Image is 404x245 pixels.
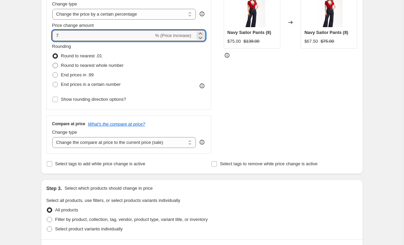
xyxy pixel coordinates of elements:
span: Filter by product, collection, tag, vendor, product type, variant title, or inventory [55,217,208,222]
h2: Step 3. [46,185,62,192]
span: Round to nearest whole number [61,63,124,68]
span: Select all products, use filters, or select products variants individually [46,198,180,203]
span: End prices in .99 [61,72,94,77]
span: Select tags to remove while price change is active [220,161,318,166]
span: Navy Sailor Pants (8) [227,30,271,35]
span: % (Price increase) [155,33,191,38]
span: $139.00 [244,39,260,44]
span: All products [55,207,78,212]
div: help [199,11,205,17]
span: $75.00 [227,39,241,44]
span: Navy Sailor Pants (8) [304,30,348,35]
span: Rounding [52,44,71,49]
span: End prices in a certain number [61,82,121,87]
span: Change type [52,1,77,6]
button: What's the compare at price? [88,121,145,127]
div: help [199,139,205,146]
h3: Compare at price [52,121,85,127]
span: $67.50 [304,39,318,44]
span: Change type [52,130,77,135]
span: Select tags to add while price change is active [55,161,145,166]
span: Round to nearest .01 [61,53,102,58]
span: Select product variants individually [55,226,123,231]
input: -15 [52,30,154,41]
span: Price change amount [52,23,94,28]
span: Show rounding direction options? [61,97,126,102]
p: Select which products should change in price [64,185,153,192]
span: $75.00 [321,39,334,44]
